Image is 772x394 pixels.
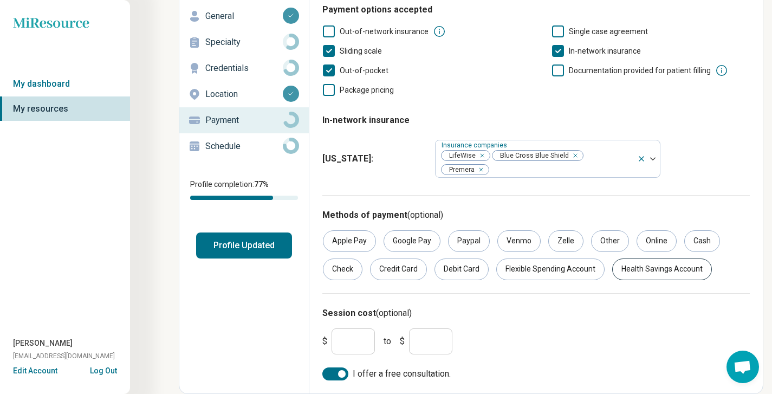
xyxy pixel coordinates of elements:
[179,107,309,133] a: Payment
[322,105,410,135] legend: In-network insurance
[13,365,57,377] button: Edit Account
[384,335,391,348] span: to
[179,3,309,29] a: General
[205,140,283,153] p: Schedule
[384,230,440,252] div: Google Pay
[13,351,115,361] span: [EMAIL_ADDRESS][DOMAIN_NAME]
[434,259,489,280] div: Debit Card
[90,365,117,374] button: Log Out
[179,172,309,206] div: Profile completion:
[684,230,720,252] div: Cash
[726,351,759,383] a: Open chat
[442,165,478,175] span: Premera
[190,196,298,200] div: Profile completion
[569,66,711,75] span: Documentation provided for patient filling
[322,367,750,380] label: I offer a free consultation.
[254,180,269,189] span: 77 %
[322,307,750,320] h3: Session cost
[448,230,490,252] div: Paypal
[400,335,405,348] span: $
[442,151,479,161] span: LifeWise
[442,141,509,149] label: Insurance companies
[205,10,283,23] p: General
[612,259,712,280] div: Health Savings Account
[591,230,629,252] div: Other
[340,47,382,55] span: Sliding scale
[340,86,394,94] span: Package pricing
[322,335,327,348] span: $
[179,133,309,159] a: Schedule
[497,230,541,252] div: Venmo
[548,230,583,252] div: Zelle
[407,210,443,220] span: (optional)
[13,338,73,349] span: [PERSON_NAME]
[340,66,388,75] span: Out-of-pocket
[205,62,283,75] p: Credentials
[569,47,641,55] span: In-network insurance
[179,29,309,55] a: Specialty
[569,27,648,36] span: Single case agreement
[196,232,292,259] button: Profile Updated
[370,259,427,280] div: Credit Card
[323,230,376,252] div: Apple Pay
[179,81,309,107] a: Location
[496,259,605,280] div: Flexible Spending Account
[322,209,750,222] h3: Methods of payment
[205,114,283,127] p: Payment
[492,151,572,161] span: Blue Cross Blue Shield
[322,3,750,16] h3: Payment options accepted
[205,36,283,49] p: Specialty
[322,152,426,165] span: [US_STATE] :
[179,55,309,81] a: Credentials
[637,230,677,252] div: Online
[340,27,429,36] span: Out-of-network insurance
[323,259,362,280] div: Check
[205,88,283,101] p: Location
[376,308,412,318] span: (optional)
